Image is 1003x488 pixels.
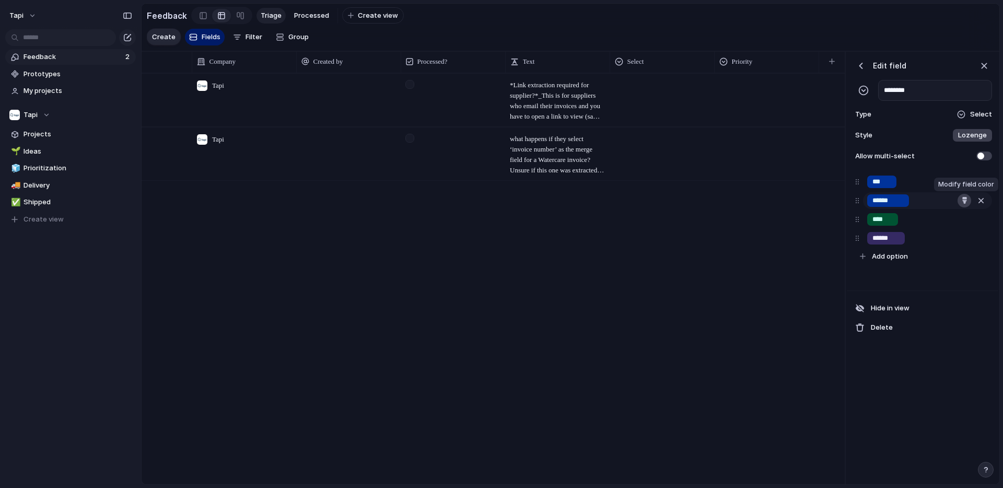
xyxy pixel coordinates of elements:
span: Tapi [212,80,224,91]
button: Add option [856,248,993,265]
a: ✅Shipped [5,194,136,210]
span: Feedback [24,52,122,62]
div: Ahhh right! Thank you, found them [55,306,201,329]
span: Allow multi-select [853,151,915,161]
span: Type [853,109,876,120]
a: 🌱Ideas [5,144,136,159]
button: Filter [229,29,266,45]
div: Christian says… [8,169,201,193]
a: 🚚Delivery [5,178,136,193]
span: Prototypes [24,69,132,79]
button: Create [147,29,181,45]
button: ✅ [9,197,20,207]
button: Tapi [5,107,136,123]
div: [DEMOGRAPHIC_DATA] • 14m ago [17,289,124,296]
div: Close [183,4,202,23]
p: Active in the last 15m [51,13,125,24]
span: Priority [732,56,753,67]
button: Upload attachment [50,342,58,351]
span: 2 [125,52,132,62]
a: Triage [256,8,286,24]
span: Projects [24,129,132,140]
div: You’ll get replies here and in your email: ✉️ [17,88,163,129]
div: Our usual reply time 🕒 [17,134,163,154]
span: Delivery [24,180,132,191]
div: Fin says… [8,82,201,169]
span: Hide in view [871,303,909,313]
b: [DEMOGRAPHIC_DATA] [34,172,114,180]
span: Tapi [212,134,224,145]
span: Delete [871,322,893,333]
a: My projects [5,83,136,99]
button: go back [7,4,27,24]
a: 🧊Prioritization [5,160,136,176]
button: Start recording [66,342,75,351]
span: Create [152,32,176,42]
div: You’ll get replies here and in your email:✉️[PERSON_NAME][EMAIL_ADDRESS][DOMAIN_NAME]Our usual re... [8,82,171,161]
div: Modify field color [934,178,998,191]
span: Ideas [24,146,132,157]
div: 🧊 [11,162,18,175]
span: Create view [358,10,398,21]
a: Processed [290,8,333,24]
span: Text [523,56,535,67]
b: A few minutes [26,145,85,153]
a: Projects [5,126,136,142]
div: Ahhh right! Thank you, found them [63,312,192,323]
span: Processed? [417,56,448,67]
span: Company [209,56,236,67]
button: Emoji picker [16,342,25,351]
b: [PERSON_NAME][EMAIL_ADDRESS][DOMAIN_NAME] [17,109,159,127]
div: ✅ [11,196,18,208]
span: what happens if they select ‘invoice number’ as the merge field for a Watercare invoice? Unsure i... [510,134,605,176]
span: Filter [246,32,262,42]
span: Fields [202,32,220,42]
span: Triage [261,10,282,21]
div: 🌱 [11,145,18,157]
span: Shipped [24,197,132,207]
button: Fields [185,29,225,45]
button: Send a message… [179,338,196,355]
button: Home [164,4,183,24]
span: Style [853,130,876,141]
span: My projects [24,86,132,96]
span: Create view [24,214,64,225]
div: Hey [PERSON_NAME]!Feedback has a different set of fields to those that exist on workstreams / pro... [8,193,171,288]
div: joined the conversation [34,171,189,181]
span: Group [288,32,309,42]
span: Select [970,109,992,120]
span: Prioritization [24,163,132,173]
button: Hide in view [851,299,996,317]
button: Gif picker [33,342,41,351]
span: Lozenge [958,130,987,141]
a: Feedback2 [5,49,136,65]
h1: [DEMOGRAPHIC_DATA] [51,5,144,13]
a: Prototypes [5,66,136,82]
button: Create view [342,7,404,24]
button: tapi [5,7,42,24]
span: tapi [9,10,24,21]
h2: Feedback [147,9,187,22]
span: Created by [313,56,343,67]
span: Select [627,56,644,67]
button: 🧊 [9,163,20,173]
button: Group [271,29,314,45]
div: Rebekah says… [8,306,201,342]
div: Hey [PERSON_NAME]! Feedback has a different set of fields to those that exist on workstreams / pr... [17,200,163,282]
button: Delete [851,319,996,336]
button: 🚚 [9,180,20,191]
span: Processed [294,10,329,21]
img: Profile image for Christian [20,171,31,181]
span: Add option [872,251,908,262]
h3: Edit field [873,60,906,71]
img: Profile image for Christian [30,6,46,22]
span: ​*Link extraction required for supplier?*​ ​_This is for suppliers who email their invoices and y... [510,80,605,122]
textarea: Message… [9,320,200,338]
div: Hey team! Am just trying to navigate the "fields" section in Feedback but none of our fields are ... [46,26,192,67]
div: 🚚 [11,179,18,191]
button: Create view [5,212,136,227]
